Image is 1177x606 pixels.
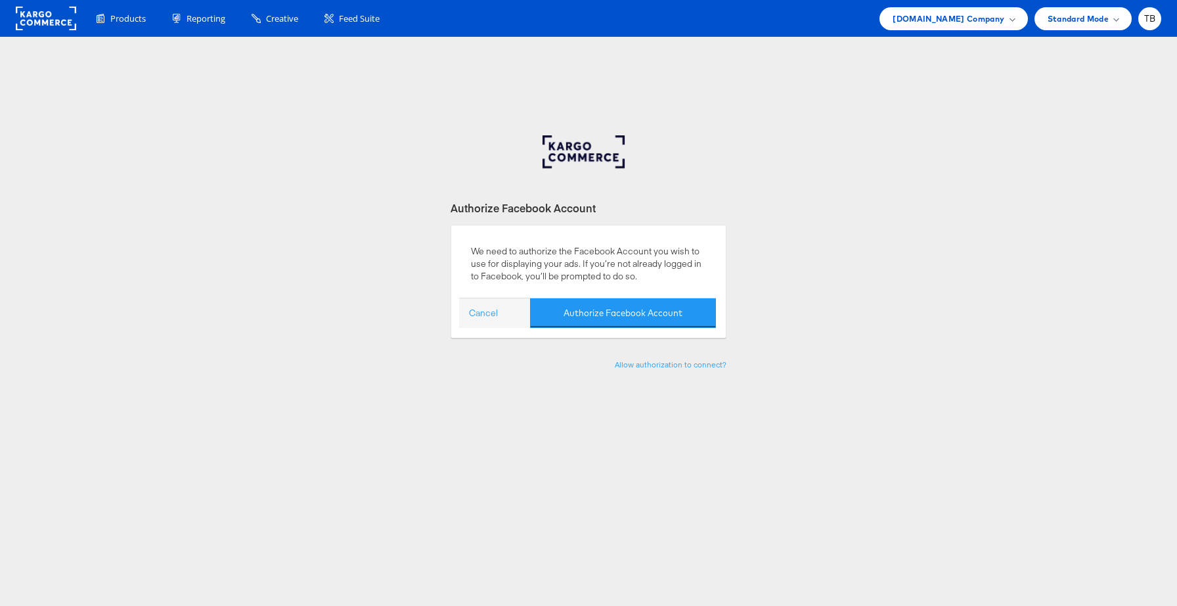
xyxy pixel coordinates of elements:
[1144,14,1156,23] span: TB
[339,12,380,25] span: Feed Suite
[893,12,1004,26] span: [DOMAIN_NAME] Company
[615,360,726,369] a: Allow authorization to connect?
[1048,12,1109,26] span: Standard Mode
[110,12,146,25] span: Products
[530,298,716,328] button: Authorize Facebook Account
[187,12,225,25] span: Reporting
[451,200,726,216] div: Authorize Facebook Account
[266,12,298,25] span: Creative
[469,307,498,319] a: Cancel
[471,245,706,282] p: We need to authorize the Facebook Account you wish to use for displaying your ads. If you’re not ...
